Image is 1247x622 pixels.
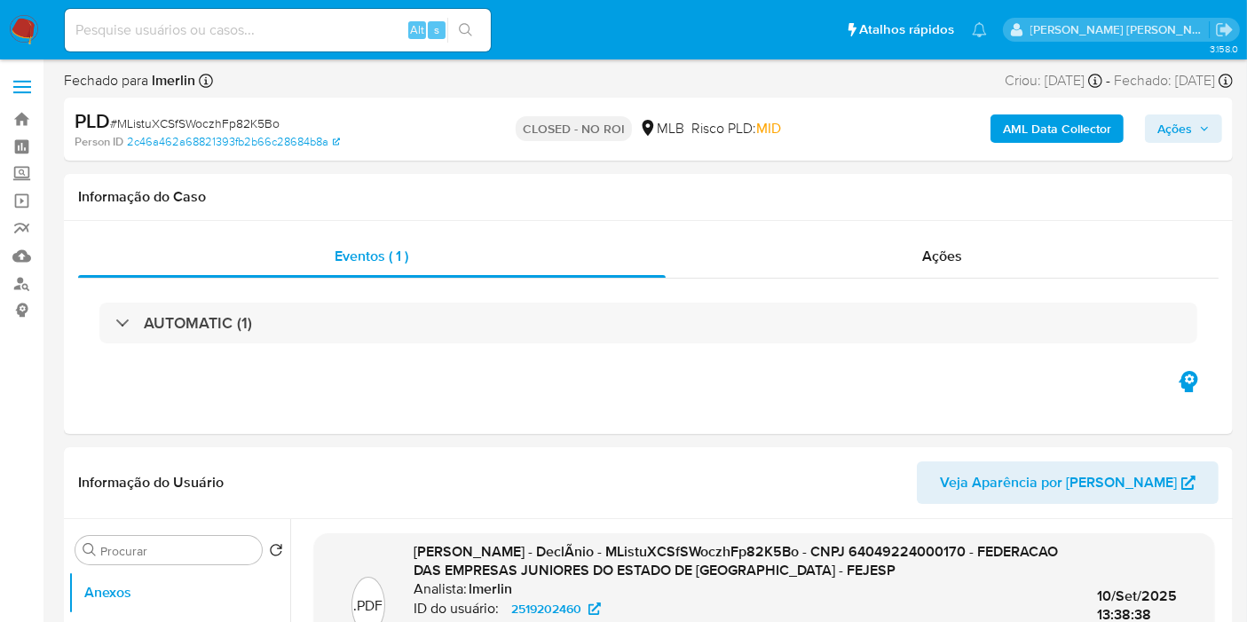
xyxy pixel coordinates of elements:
button: Procurar [83,543,97,557]
span: s [434,21,439,38]
b: PLD [75,106,110,135]
span: Ações [1157,114,1192,143]
button: Ações [1145,114,1222,143]
button: AML Data Collector [990,114,1124,143]
div: AUTOMATIC (1) [99,303,1197,343]
button: Anexos [68,571,290,614]
span: Eventos ( 1 ) [335,246,408,266]
span: Veja Aparência por [PERSON_NAME] [940,461,1177,504]
button: Veja Aparência por [PERSON_NAME] [917,461,1219,504]
p: .PDF [353,596,383,616]
div: Fechado: [DATE] [1114,71,1233,91]
a: Notificações [972,22,987,37]
b: AML Data Collector [1003,114,1111,143]
p: Analista: [414,580,467,598]
a: Sair [1215,20,1234,39]
span: Ações [922,246,962,266]
h3: AUTOMATIC (1) [144,313,252,333]
span: MID [756,118,781,138]
span: Fechado para [64,71,195,91]
span: # MListuXCSfSWoczhFp82K5Bo [110,114,280,132]
a: 2c46a462a68821393fb2b66c28684b8a [127,134,340,150]
b: Person ID [75,134,123,150]
div: MLB [639,119,684,138]
input: Procurar [100,543,255,559]
input: Pesquise usuários ou casos... [65,19,491,42]
span: [PERSON_NAME] - DeclÃ­nio - MListuXCSfSWoczhFp82K5Bo - CNPJ 64049224000170 - FEDERACAO DAS EMPRES... [414,541,1058,581]
button: Retornar ao pedido padrão [269,543,283,563]
p: leticia.merlin@mercadolivre.com [1030,21,1210,38]
h1: Informação do Usuário [78,474,224,492]
p: CLOSED - NO ROI [516,116,632,141]
button: search-icon [447,18,484,43]
p: ID do usuário: [414,600,499,618]
a: 2519202460 [501,598,612,619]
h1: Informação do Caso [78,188,1219,206]
b: lmerlin [148,70,195,91]
div: Criou: [DATE] [1005,71,1102,91]
span: 2519202460 [511,598,581,619]
span: Alt [410,21,424,38]
span: Atalhos rápidos [859,20,954,39]
span: Risco PLD: [691,119,781,138]
span: - [1106,71,1110,91]
h6: lmerlin [469,580,512,598]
